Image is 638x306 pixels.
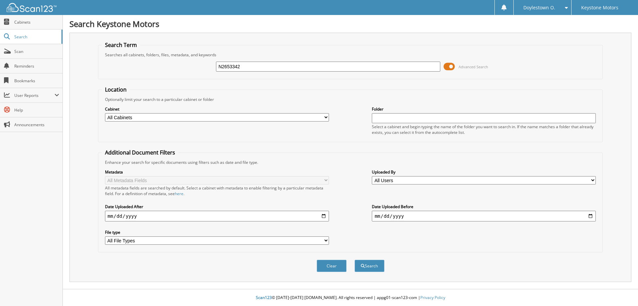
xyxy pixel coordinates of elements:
legend: Location [102,86,130,93]
a: here [175,191,183,196]
span: Bookmarks [14,78,59,84]
span: Search [14,34,58,40]
input: end [372,211,596,221]
label: Uploaded By [372,169,596,175]
label: Cabinet [105,106,329,112]
label: Date Uploaded Before [372,204,596,209]
iframe: Chat Widget [605,274,638,306]
label: Date Uploaded After [105,204,329,209]
button: Search [355,260,384,272]
div: Searches all cabinets, folders, files, metadata, and keywords [102,52,599,58]
legend: Search Term [102,41,140,49]
span: Advanced Search [459,64,488,69]
label: Folder [372,106,596,112]
span: Reminders [14,63,59,69]
input: start [105,211,329,221]
span: Help [14,107,59,113]
div: All metadata fields are searched by default. Select a cabinet with metadata to enable filtering b... [105,185,329,196]
a: Privacy Policy [420,295,445,300]
span: Keystone Motors [581,6,618,10]
span: Scan [14,49,59,54]
div: Select a cabinet and begin typing the name of the folder you want to search in. If the name match... [372,124,596,135]
span: Scan123 [256,295,272,300]
label: Metadata [105,169,329,175]
legend: Additional Document Filters [102,149,178,156]
div: © [DATE]-[DATE] [DOMAIN_NAME]. All rights reserved | appg01-scan123-com | [63,290,638,306]
img: scan123-logo-white.svg [7,3,56,12]
label: File type [105,229,329,235]
button: Clear [317,260,347,272]
div: Enhance your search for specific documents using filters such as date and file type. [102,159,599,165]
span: User Reports [14,93,54,98]
span: Doylestown O. [523,6,555,10]
div: Optionally limit your search to a particular cabinet or folder [102,97,599,102]
h1: Search Keystone Motors [69,18,631,29]
span: Cabinets [14,19,59,25]
span: Announcements [14,122,59,128]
